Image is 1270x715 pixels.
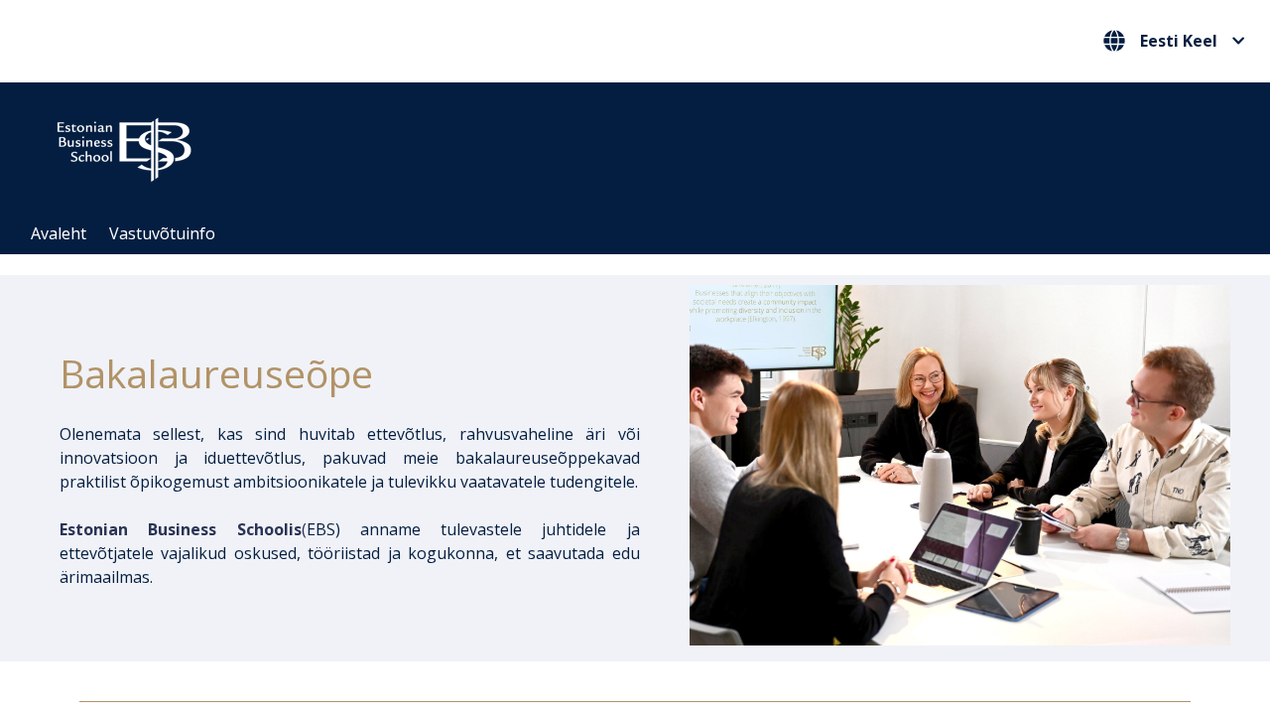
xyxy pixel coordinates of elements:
div: Navigation Menu [20,214,1270,254]
nav: Vali oma keel [1098,25,1250,58]
span: Eesti Keel [1140,33,1217,49]
a: Avaleht [31,222,86,244]
p: EBS) anname tulevastele juhtidele ja ettevõtjatele vajalikud oskused, tööriistad ja kogukonna, et... [60,517,640,589]
img: Bakalaureusetudengid [690,285,1230,645]
button: Eesti Keel [1098,25,1250,57]
span: ( [60,518,307,540]
img: ebs_logo2016_white [40,102,208,188]
p: Olenemata sellest, kas sind huvitab ettevõtlus, rahvusvaheline äri või innovatsioon ja iduettevõt... [60,422,640,494]
h1: Bakalaureuseõpe [60,344,640,402]
span: Estonian Business Schoolis [60,518,302,540]
a: Vastuvõtuinfo [109,222,215,244]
